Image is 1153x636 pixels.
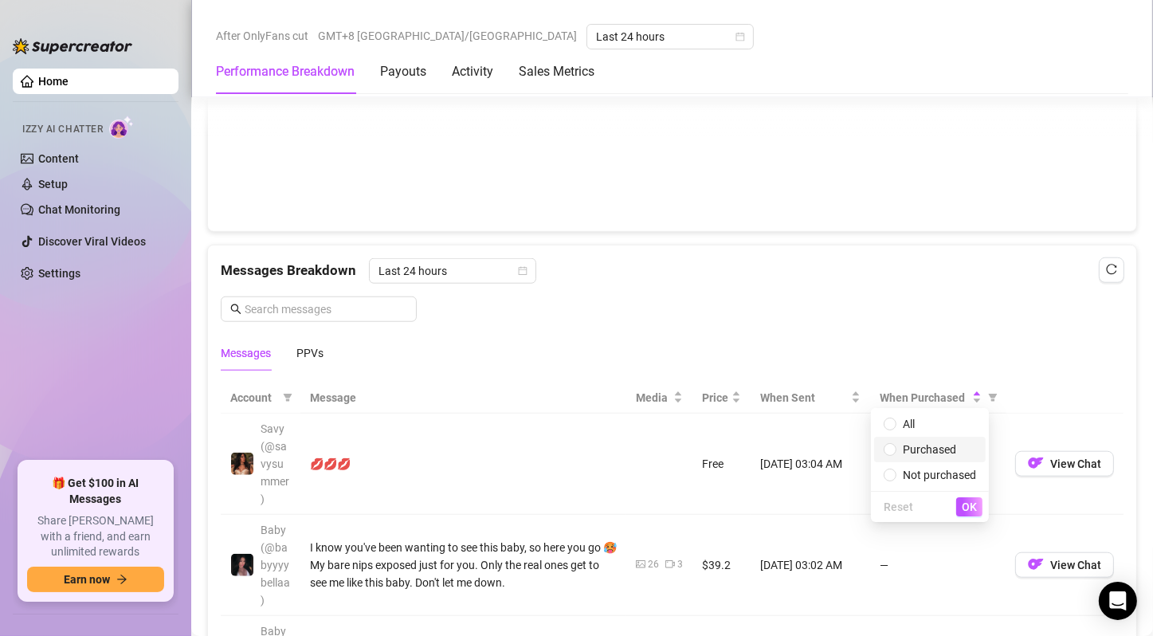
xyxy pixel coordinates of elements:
span: calendar [518,266,527,276]
td: — [870,414,1006,515]
div: Performance Breakdown [216,62,355,81]
span: picture [636,559,645,569]
span: Last 24 hours [596,25,744,49]
a: Chat Monitoring [38,203,120,216]
a: OFView Chat [1015,461,1114,473]
div: Messages Breakdown [221,258,1124,284]
span: Not purchased [903,469,976,481]
td: — [870,515,1006,616]
div: 26 [648,557,659,572]
span: Baby (@babyyyybellaa) [261,524,290,607]
img: AI Chatter [109,116,134,139]
button: Reset [877,497,920,516]
span: filter [280,386,296,410]
span: Media [636,389,670,406]
span: Price [702,389,728,406]
span: All [903,418,915,430]
span: 🎁 Get $100 in AI Messages [27,476,164,507]
input: Search messages [245,300,407,318]
img: logo-BBDzfeDw.svg [13,38,132,54]
span: reload [1106,264,1117,275]
th: When Sent [751,383,870,414]
a: Setup [38,178,68,190]
div: Sales Metrics [519,62,594,81]
img: OF [1028,556,1044,572]
td: $39.2 [692,515,751,616]
a: Content [38,152,79,165]
button: OFView Chat [1015,552,1114,578]
span: video-camera [665,559,675,569]
td: [DATE] 03:04 AM [751,414,870,515]
span: Izzy AI Chatter [22,122,103,137]
span: filter [283,393,292,402]
span: When Sent [760,389,848,406]
span: Purchased [903,443,956,456]
span: When Purchased [880,389,969,406]
td: Free [692,414,751,515]
img: Savy (@savysummer) [231,453,253,475]
span: OK [962,501,977,513]
div: PPVs [296,344,324,362]
button: Earn nowarrow-right [27,567,164,592]
button: OK [956,497,982,516]
th: Price [692,383,751,414]
div: 3 [677,557,683,572]
td: [DATE] 03:02 AM [751,515,870,616]
div: Open Intercom Messenger [1099,582,1137,620]
span: calendar [735,32,745,41]
img: Baby (@babyyyybellaa) [231,554,253,576]
img: OF [1028,455,1044,471]
span: Account [230,389,276,406]
span: View Chat [1050,457,1101,470]
span: Earn now [64,573,110,586]
a: OFView Chat [1015,562,1114,575]
button: OFView Chat [1015,451,1114,477]
span: Savy (@savysummer) [261,422,289,505]
span: Share [PERSON_NAME] with a friend, and earn unlimited rewards [27,513,164,560]
span: filter [988,393,998,402]
span: search [230,304,241,315]
span: arrow-right [116,574,127,585]
a: Home [38,75,69,88]
div: I know you've been wanting to see this baby, so here you go 🥵 My bare nips exposed just for you. ... [310,539,617,591]
th: Media [626,383,692,414]
div: Payouts [380,62,426,81]
span: Last 24 hours [378,259,527,283]
th: Message [300,383,626,414]
a: Settings [38,267,80,280]
a: Discover Viral Videos [38,235,146,248]
div: 💋💋💋 [310,455,617,473]
div: Activity [452,62,493,81]
th: When Purchased [870,383,1006,414]
span: After OnlyFans cut [216,24,308,48]
span: GMT+8 [GEOGRAPHIC_DATA]/[GEOGRAPHIC_DATA] [318,24,577,48]
div: Messages [221,344,271,362]
span: View Chat [1050,559,1101,571]
span: filter [985,386,1001,410]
